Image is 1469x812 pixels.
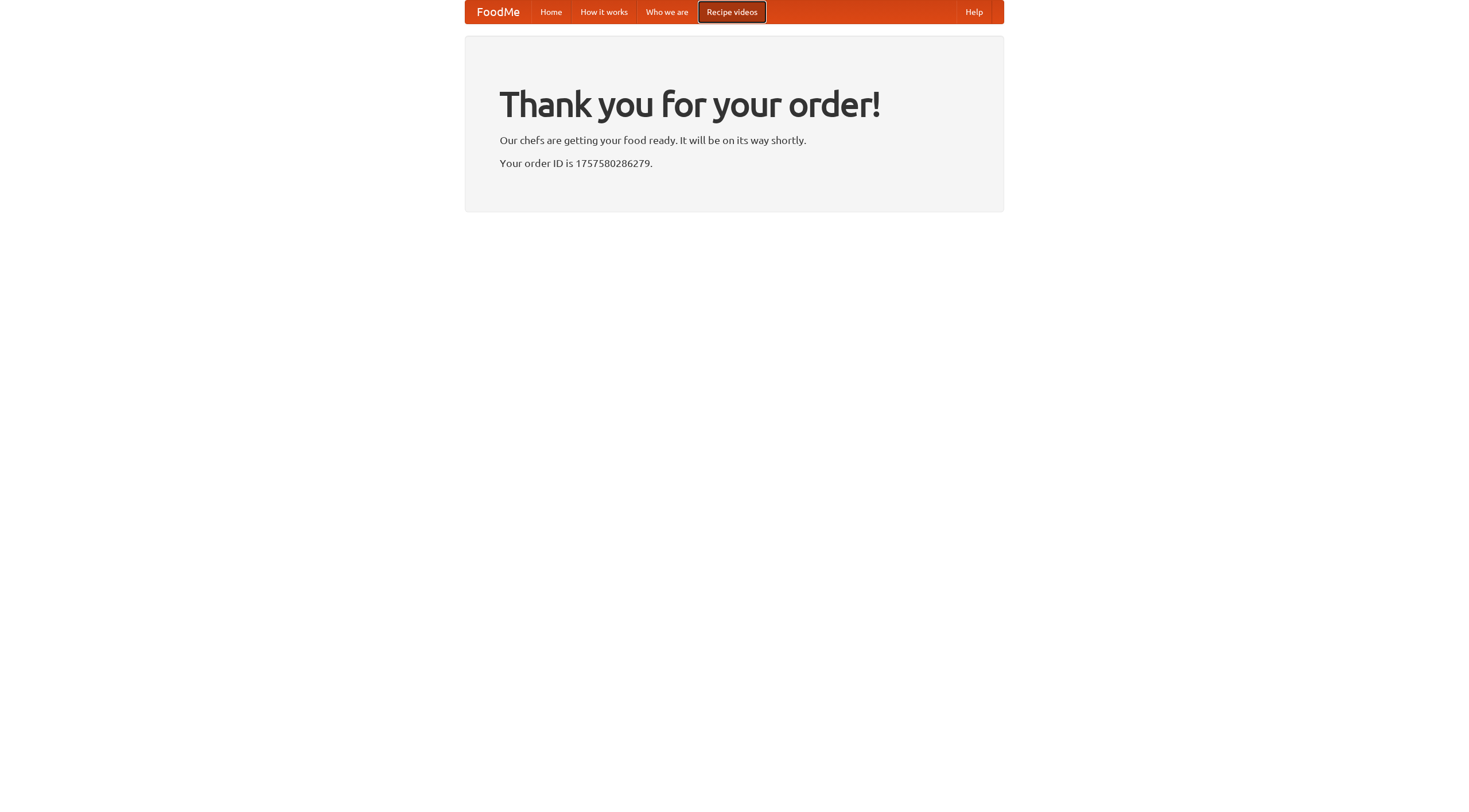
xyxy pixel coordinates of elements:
a: FoodMe [465,1,531,24]
p: Our chefs are getting your food ready. It will be on its way shortly. [500,131,969,149]
a: Home [531,1,572,24]
a: Recipe videos [698,1,767,24]
h1: Thank you for your order! [500,76,969,131]
p: Your order ID is 1757580286279. [500,154,969,172]
a: Help [957,1,992,24]
a: How it works [572,1,637,24]
a: Who we are [637,1,698,24]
